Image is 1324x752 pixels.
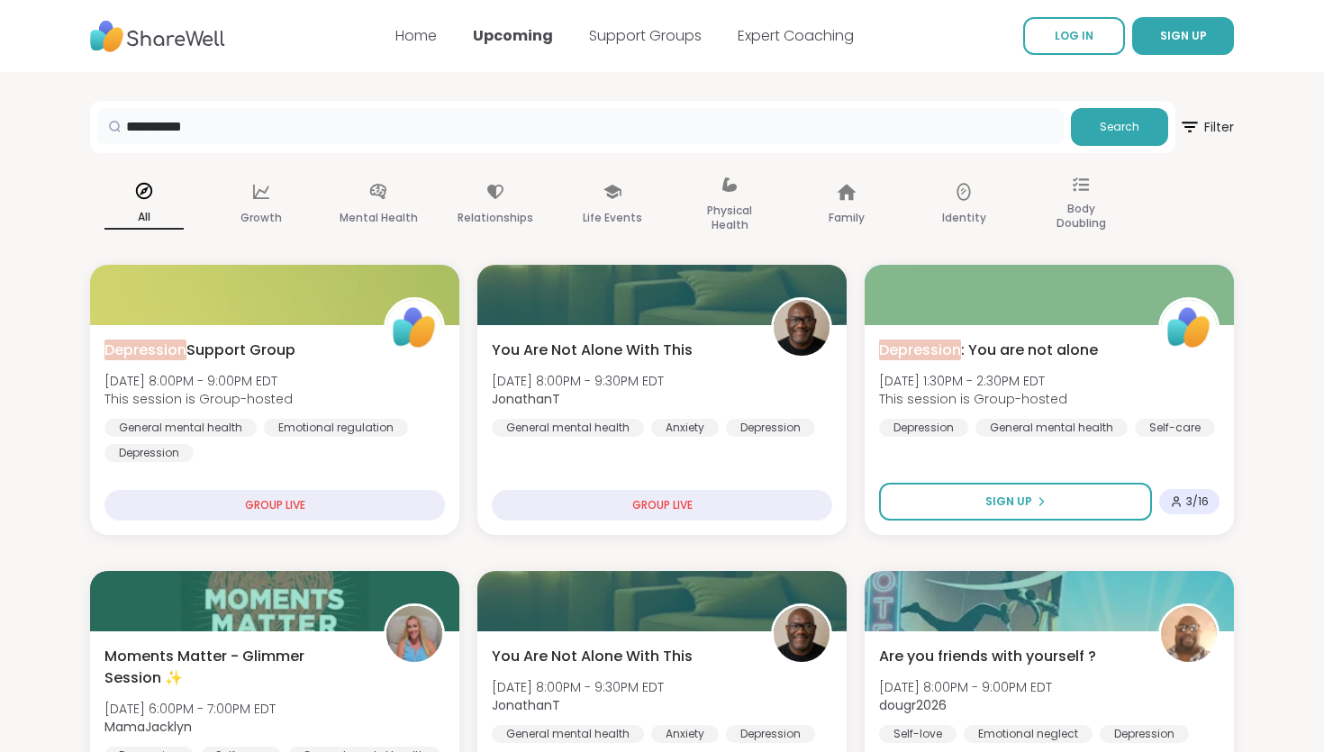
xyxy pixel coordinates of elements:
[492,372,664,390] span: [DATE] 8:00PM - 9:30PM EDT
[589,25,702,46] a: Support Groups
[1160,28,1207,43] span: SIGN UP
[104,340,295,361] span: Support Group
[964,725,1093,743] div: Emotional neglect
[726,419,815,437] div: Depression
[879,419,968,437] div: Depression
[879,390,1067,408] span: This session is Group-hosted
[104,206,184,230] p: All
[942,207,986,229] p: Identity
[104,490,445,521] div: GROUP LIVE
[1132,17,1234,55] button: SIGN UP
[492,340,693,361] span: You Are Not Alone With This
[879,340,1098,361] span: : You are not alone
[104,444,194,462] div: Depression
[492,678,664,696] span: [DATE] 8:00PM - 9:30PM EDT
[104,372,293,390] span: [DATE] 8:00PM - 9:00PM EDT
[774,606,830,662] img: JonathanT
[774,300,830,356] img: JonathanT
[879,340,961,360] span: Depression
[386,300,442,356] img: ShareWell
[1100,119,1139,135] span: Search
[879,725,957,743] div: Self-love
[492,646,693,667] span: You Are Not Alone With This
[879,483,1152,521] button: Sign Up
[583,207,642,229] p: Life Events
[1179,105,1234,149] span: Filter
[104,419,257,437] div: General mental health
[829,207,865,229] p: Family
[985,494,1032,510] span: Sign Up
[1161,606,1217,662] img: dougr2026
[458,207,533,229] p: Relationships
[240,207,282,229] p: Growth
[975,419,1128,437] div: General mental health
[104,340,186,360] span: Depression
[1135,419,1215,437] div: Self-care
[1161,300,1217,356] img: ShareWell
[104,646,364,689] span: Moments Matter - Glimmer Session ✨
[879,646,1096,667] span: Are you friends with yourself ?
[264,419,408,437] div: Emotional regulation
[879,372,1067,390] span: [DATE] 1:30PM - 2:30PM EDT
[690,200,769,236] p: Physical Health
[1186,494,1209,509] span: 3 / 16
[104,700,276,718] span: [DATE] 6:00PM - 7:00PM EDT
[104,718,192,736] b: MamaJacklyn
[1179,101,1234,153] button: Filter
[1071,108,1168,146] button: Search
[1023,17,1125,55] a: LOG IN
[738,25,854,46] a: Expert Coaching
[492,696,560,714] b: JonathanT
[395,25,437,46] a: Home
[492,490,832,521] div: GROUP LIVE
[340,207,418,229] p: Mental Health
[651,419,719,437] div: Anxiety
[90,12,225,61] img: ShareWell Nav Logo
[651,725,719,743] div: Anxiety
[879,696,947,714] b: dougr2026
[1100,725,1189,743] div: Depression
[1041,198,1120,234] p: Body Doubling
[1055,28,1093,43] span: LOG IN
[386,606,442,662] img: MamaJacklyn
[104,390,293,408] span: This session is Group-hosted
[879,678,1052,696] span: [DATE] 8:00PM - 9:00PM EDT
[492,419,644,437] div: General mental health
[473,25,553,46] a: Upcoming
[726,725,815,743] div: Depression
[492,390,560,408] b: JonathanT
[492,725,644,743] div: General mental health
